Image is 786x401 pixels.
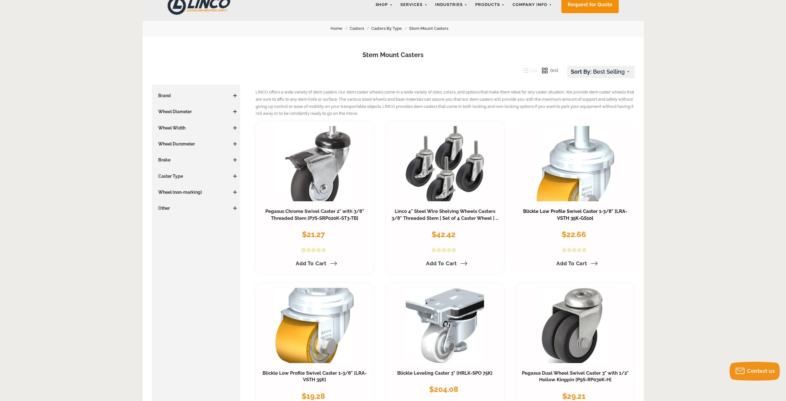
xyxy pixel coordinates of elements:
h3: Wheel Durometer [155,141,237,147]
h3: Wheel Width [155,125,237,131]
h3: Brake [155,157,237,163]
span: Contact us [747,368,775,374]
a: Add to Cart [553,258,598,269]
span: $204.08 [429,385,458,394]
h1: Stem Mount Casters [152,50,634,60]
span: $21.27 [302,230,325,239]
h3: Brand [155,92,237,99]
button: List [518,66,538,75]
a: Blickle Low Profile Swivel Caster 1-3/8" [LRA-VSTH 35K-GS10] [523,208,627,221]
span: Add to Cart [296,261,326,266]
a: Blickle Low Profile Swivel Caster 1-3/8" [LRA-VSTH 35K] [263,370,367,383]
h3: Wheel Diameter [155,108,237,115]
a: Casters By Type [371,25,409,32]
span: $42.42 [432,230,455,239]
button: Grid [537,66,558,75]
span: Add to Cart [556,261,587,266]
h3: Other [155,205,237,211]
span: $22.66 [562,230,586,239]
span: Add to Cart [426,261,457,266]
h3: Wheel (non-marking) [155,189,237,195]
a: Pegasus Dual Wheel Swivel Caster 3" with 1/2" Hollow Kingpin [P9S-RP030K-H] [522,370,629,383]
a: Pegasus Chrome Swivel Caster 2" with 3/8" Threaded Stem [P7S-SRP020K-ST3-TB] [265,208,364,221]
a: Add to Cart [292,258,337,269]
a: Linco 4" Steel Wire Shelving Wheels Casters 3/8" Threaded Stem | Set of 4 Caster Wheel | 2 Lockin... [391,208,499,241]
span: $19.28 [302,392,325,401]
a: Stem Mount Casters [409,25,455,32]
a: Casters [350,25,371,32]
a: Blickle Leveling Caster 3" [HRLK-SPO 75K] [397,370,492,376]
p: LINCO offers a wide variety of stem casters. Our stem caster wheels come in a wide variety of siz... [256,89,634,117]
a: Home [331,25,350,32]
h3: Caster Type [155,173,237,179]
span: $29.21 [562,392,586,401]
a: Add to Cart [422,258,467,269]
button: Contact us [730,362,780,381]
